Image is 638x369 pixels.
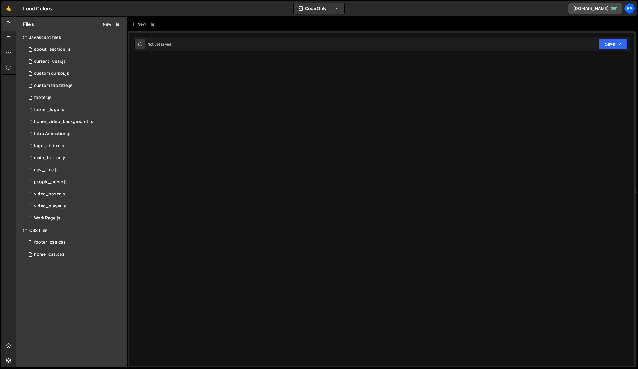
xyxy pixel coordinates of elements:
[23,68,127,80] div: 14594/37781.js
[23,248,127,260] div: 14594/37770.css
[34,107,64,112] div: footer_logo.js
[23,140,127,152] div: 14594/37771.js
[148,42,171,47] div: Not yet saved
[599,39,628,49] button: Save
[23,152,127,164] div: 14594/37772.js
[294,3,344,14] button: Code Only
[34,131,72,137] div: Intro Animation.js
[34,47,70,52] div: about_section.js
[23,128,127,140] div: 14594/37789.js
[131,21,157,27] div: New File
[16,31,127,43] div: Javascript files
[97,22,119,27] button: New File
[34,71,69,76] div: custom cursor.js
[34,179,68,185] div: people_hover.js
[23,5,52,12] div: Loud Colors
[23,21,34,27] h2: Files
[23,212,127,224] div: 14594/37778.js
[568,3,622,14] a: [DOMAIN_NAME]
[34,155,67,161] div: main_button.js
[16,224,127,236] div: CSS files
[34,59,66,64] div: current_year.js
[34,83,73,88] div: custom tab title.js
[1,1,16,16] a: 🤙
[23,200,127,212] div: 14594/37777.js
[34,119,93,125] div: home_video_background.js
[34,167,59,173] div: nav_time.js
[34,216,61,221] div: Work Page.js
[34,203,66,209] div: video_player.js
[23,92,127,104] div: 14594/37765.js
[23,55,127,68] div: 14594/37763.js
[23,236,127,248] div: 14594/37769.css
[23,188,127,200] div: 14594/37776.js
[23,176,127,188] div: 14594/37774.js
[34,252,64,257] div: home_css.css
[23,80,127,92] div: 14594/37764.js
[34,240,66,245] div: footer_css.css
[34,95,52,100] div: footer.js
[34,191,65,197] div: video_hover.js
[23,116,127,128] div: 14594/37768.js
[34,143,64,149] div: logo_shrink.js
[624,3,635,14] a: Ra
[23,164,127,176] div: 14594/37773.js
[23,43,127,55] div: 14594/37762.js
[23,104,127,116] div: 14594/37767.js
